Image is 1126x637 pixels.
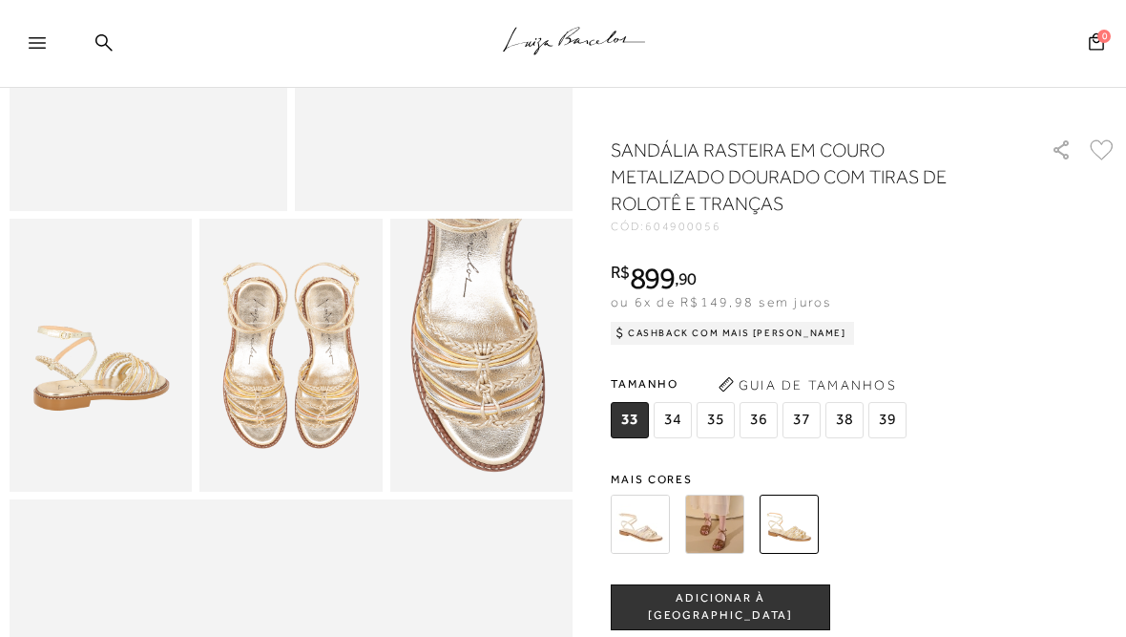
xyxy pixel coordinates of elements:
span: 35 [697,402,735,438]
span: 33 [611,402,649,438]
span: 36 [740,402,778,438]
div: Cashback com Mais [PERSON_NAME] [611,322,854,345]
span: ADICIONAR À [GEOGRAPHIC_DATA] [612,590,829,624]
div: CÓD: [611,221,992,232]
button: 0 [1083,32,1110,57]
img: SANDÁLIA RASTEIRA EM COURO CARAMELO COM TIRAS DE ROLOTÊ E TRANÇAS [685,495,744,554]
span: 39 [868,402,907,438]
span: 38 [825,402,864,438]
img: SANDÁLIA RASTEIRA EM COURO METALIZADO DOURADO COM TIRAS DE ROLOTÊ E TRANÇAS [760,495,819,554]
img: image [199,219,382,493]
span: 899 [630,261,675,295]
button: Guia de Tamanhos [712,370,903,400]
span: 604900056 [645,220,721,233]
img: SANDÁLIA RASTEIRA EM COURO BEGE NATA COM TIRAS DE ROLOTÊ E TRANÇAS [611,495,670,554]
h1: SANDÁLIA RASTEIRA EM COURO METALIZADO DOURADO COM TIRAS DE ROLOTÊ E TRANÇAS [611,137,969,217]
span: 37 [782,402,821,438]
span: ou 6x de R$149,98 sem juros [611,294,831,309]
img: image [390,219,573,493]
span: Mais cores [611,474,1116,485]
button: ADICIONAR À [GEOGRAPHIC_DATA] [611,584,830,630]
span: 34 [654,402,692,438]
span: 0 [1097,30,1111,43]
span: 90 [678,268,697,288]
i: , [675,270,697,287]
img: image [10,219,192,493]
i: R$ [611,264,630,281]
span: Tamanho [611,370,911,398]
